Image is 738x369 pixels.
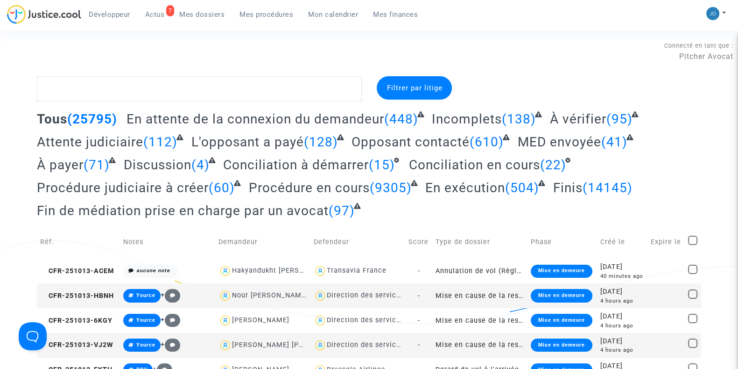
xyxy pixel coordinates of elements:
img: icon-user.svg [218,314,232,327]
span: (25795) [67,111,117,127]
img: tab_domain_overview_orange.svg [38,54,45,62]
td: Type de dossier [432,225,527,259]
div: Mise en demeure [531,289,592,302]
span: CFR-251013-VJ2W [40,341,113,349]
img: icon-user.svg [314,339,327,352]
a: Développeur [81,7,138,22]
a: Mon calendrier [301,7,365,22]
a: Mes procédures [232,7,301,22]
div: Domaine: [DOMAIN_NAME] [24,24,105,32]
span: (97) [329,203,355,218]
span: CFR-251013-HBNH [40,292,114,300]
span: Conciliation à démarrer [223,157,369,173]
img: icon-user.svg [314,264,327,278]
div: [PERSON_NAME] [232,316,289,324]
span: Yource [136,292,155,298]
span: Yource [136,342,155,348]
td: Expire le [647,225,685,259]
span: + [161,316,181,324]
span: (15) [369,157,395,173]
img: jc-logo.svg [7,5,81,24]
td: Phase [527,225,597,259]
td: Demandeur [215,225,310,259]
iframe: Help Scout Beacon - Open [19,322,47,350]
div: [DATE] [600,336,644,347]
td: Defendeur [310,225,406,259]
div: 40 minutes ago [600,272,644,280]
img: 45a793c8596a0d21866ab9c5374b5e4b [706,7,719,20]
img: tab_keywords_by_traffic_grey.svg [106,54,113,62]
span: Actus [145,10,165,19]
span: Mes finances [373,10,418,19]
span: Incomplets [432,111,502,127]
div: [DATE] [600,287,644,297]
span: Discussion [124,157,191,173]
span: - [418,267,420,275]
td: Mise en cause de la responsabilité de l'Etat pour lenteur excessive de la Justice [432,333,527,358]
span: CFR-251013-6KGY [40,317,112,325]
span: À vérifier [550,111,606,127]
div: Mise en demeure [531,265,592,278]
img: website_grey.svg [15,24,22,32]
span: L'opposant a payé [191,134,304,150]
div: 4 hours ago [600,322,644,330]
span: (112) [143,134,177,150]
span: CFR-251013-ACEM [40,267,114,275]
i: aucune note [136,268,170,274]
td: Mise en cause de la responsabilité de l'Etat pour lenteur excessive de la Justice [432,283,527,308]
span: (22) [540,157,566,173]
span: (60) [209,180,235,195]
div: Hakyandukht [PERSON_NAME] [232,267,336,275]
img: icon-user.svg [314,289,327,303]
span: Yource [136,317,155,323]
div: Direction des services judiciaires du Ministère de la Justice - Bureau FIP4 [327,291,586,299]
div: Nour [PERSON_NAME] [232,291,308,299]
img: icon-user.svg [218,339,232,352]
span: À payer [37,157,84,173]
td: Score [405,225,432,259]
img: icon-user.svg [218,289,232,303]
div: Direction des services judiciaires du Ministère de la Justice - Bureau FIP4 [327,341,586,349]
img: icon-user.svg [218,264,232,278]
span: Finis [553,180,583,195]
span: En attente de la connexion du demandeur [127,111,384,127]
img: icon-user.svg [314,314,327,327]
div: 7 [166,5,175,16]
div: v 4.0.25 [26,15,46,22]
td: Notes [120,225,215,259]
span: Opposant contacté [351,134,470,150]
a: Mes dossiers [172,7,232,22]
span: (4) [191,157,210,173]
span: - [418,341,420,349]
span: (448) [384,111,418,127]
span: Filtrer par litige [387,84,442,92]
span: Tous [37,111,67,127]
div: Domaine [48,55,72,61]
div: Direction des services judiciaires du Ministère de la Justice - Bureau FIP4 [327,316,586,324]
td: Réf. [37,225,120,259]
span: (14145) [583,180,633,195]
span: Procédure en cours [249,180,370,195]
span: - [418,317,420,325]
span: (9305) [370,180,412,195]
a: 7Actus [138,7,172,22]
span: (610) [470,134,504,150]
span: (95) [606,111,633,127]
div: [DATE] [600,311,644,322]
div: Transavia France [327,267,387,275]
span: Procédure judiciaire à créer [37,180,209,195]
div: Mise en demeure [531,314,592,327]
td: Mise en cause de la responsabilité de l'Etat pour lenteur excessive de la Justice [432,308,527,333]
td: Créé le [597,225,647,259]
img: logo_orange.svg [15,15,22,22]
span: (71) [84,157,110,173]
td: Annulation de vol (Règlement CE n°261/2004) [432,259,527,283]
div: 4 hours ago [600,297,644,305]
span: (128) [304,134,338,150]
span: (138) [502,111,536,127]
span: - [418,292,420,300]
div: Mise en demeure [531,339,592,352]
div: 4 hours ago [600,346,644,354]
div: Mots-clés [116,55,143,61]
div: [DATE] [600,262,644,272]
